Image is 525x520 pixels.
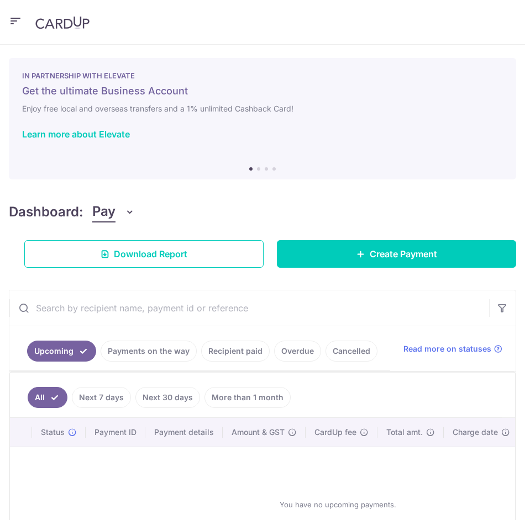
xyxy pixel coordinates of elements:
img: CardUp [35,16,90,29]
a: More than 1 month [204,387,291,408]
a: Next 7 days [72,387,131,408]
span: Pay [92,201,116,222]
span: Charge date [453,427,498,438]
span: CardUp fee [314,427,356,438]
span: Amount & GST [232,427,285,438]
span: Download Report [114,247,187,261]
span: Status [41,427,65,438]
button: Pay [92,201,135,222]
th: Payment ID [86,418,145,447]
th: Payment details [145,418,223,447]
a: Cancelled [326,341,377,362]
a: Download Report [24,240,264,268]
a: Payments on the way [101,341,197,362]
a: All [28,387,67,408]
h4: Dashboard: [9,202,83,222]
a: Learn more about Elevate [22,129,130,140]
span: Read more on statuses [403,343,491,354]
p: IN PARTNERSHIP WITH ELEVATE [22,71,503,80]
a: Upcoming [27,341,96,362]
a: Next 30 days [135,387,200,408]
a: Overdue [274,341,321,362]
a: Create Payment [277,240,516,268]
a: Read more on statuses [403,343,502,354]
input: Search by recipient name, payment id or reference [9,290,489,326]
iframe: Opens a widget where you can find more information [454,487,514,514]
a: Recipient paid [201,341,270,362]
h5: Get the ultimate Business Account [22,84,503,98]
span: Total amt. [386,427,423,438]
h6: Enjoy free local and overseas transfers and a 1% unlimited Cashback Card! [22,102,503,115]
span: Create Payment [370,247,437,261]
